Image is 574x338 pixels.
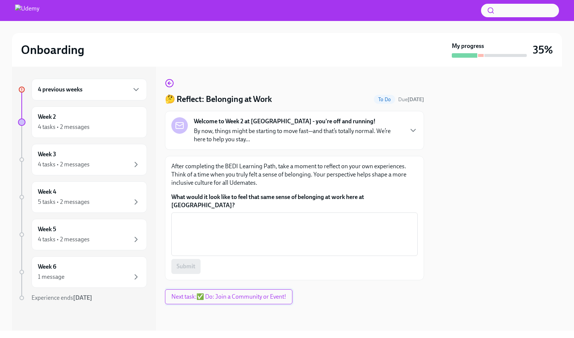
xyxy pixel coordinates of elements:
span: To Do [374,97,395,102]
span: Experience ends [31,294,92,301]
h2: Onboarding [21,42,84,57]
span: Next task : ✅ Do: Join a Community or Event! [171,293,286,301]
h6: Week 2 [38,113,56,121]
a: Week 45 tasks • 2 messages [18,181,147,213]
h6: Week 5 [38,225,56,233]
h6: Week 4 [38,188,56,196]
h6: Week 3 [38,150,56,159]
div: 4 tasks • 2 messages [38,123,90,131]
h3: 35% [533,43,553,57]
strong: [DATE] [408,96,424,103]
p: After completing the BEDI Learning Path, take a moment to reflect on your own experiences. Think ... [171,162,418,187]
p: By now, things might be starting to move fast—and that’s totally normal. We’re here to help you s... [194,127,403,144]
a: Week 61 message [18,256,147,288]
strong: My progress [452,42,484,50]
img: Udemy [15,4,39,16]
span: Due [398,96,424,103]
h6: 4 previous weeks [38,85,82,94]
h6: Week 6 [38,263,56,271]
div: 1 message [38,273,64,281]
span: September 6th, 2025 11:00 [398,96,424,103]
div: 4 tasks • 2 messages [38,235,90,244]
strong: Welcome to Week 2 at [GEOGRAPHIC_DATA] - you're off and running! [194,117,376,126]
div: 4 previous weeks [31,79,147,100]
a: Week 54 tasks • 2 messages [18,219,147,250]
div: 4 tasks • 2 messages [38,160,90,169]
h4: 🤔 Reflect: Belonging at Work [165,94,272,105]
a: Week 34 tasks • 2 messages [18,144,147,175]
a: Week 24 tasks • 2 messages [18,106,147,138]
label: What would it look like to feel that same sense of belonging at work here at [GEOGRAPHIC_DATA]? [171,193,418,209]
strong: [DATE] [73,294,92,301]
div: 5 tasks • 2 messages [38,198,90,206]
button: Next task:✅ Do: Join a Community or Event! [165,289,292,304]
